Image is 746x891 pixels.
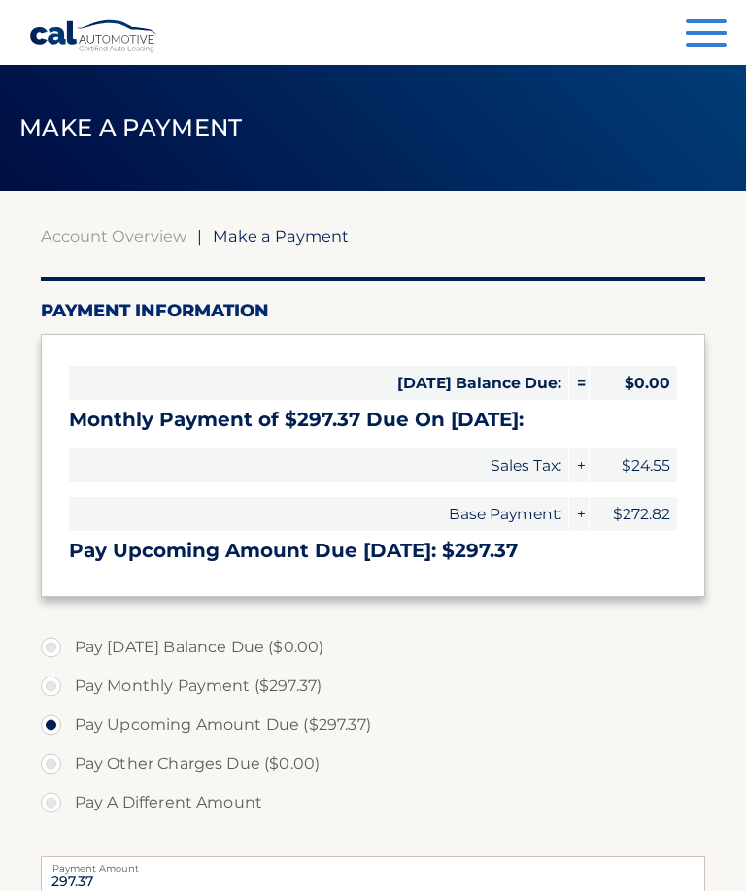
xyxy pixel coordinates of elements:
[41,667,706,706] label: Pay Monthly Payment ($297.37)
[569,448,589,482] span: +
[41,706,706,744] label: Pay Upcoming Amount Due ($297.37)
[197,226,202,246] span: |
[41,856,706,872] label: Payment Amount
[29,19,158,53] a: Cal Automotive
[590,497,677,531] span: $272.82
[213,226,349,246] span: Make a Payment
[69,366,569,400] span: [DATE] Balance Due:
[41,783,706,822] label: Pay A Different Amount
[41,300,706,321] h2: Payment Information
[41,628,706,667] label: Pay [DATE] Balance Due ($0.00)
[69,497,569,531] span: Base Payment:
[69,408,678,432] h3: Monthly Payment of $297.37 Due On [DATE]:
[41,226,186,246] a: Account Overview
[686,19,727,51] button: Menu
[590,366,677,400] span: $0.00
[19,114,242,142] span: Make a Payment
[590,448,677,482] span: $24.55
[41,744,706,783] label: Pay Other Charges Due ($0.00)
[569,497,589,531] span: +
[69,448,569,482] span: Sales Tax:
[569,366,589,400] span: =
[69,539,678,563] h3: Pay Upcoming Amount Due [DATE]: $297.37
